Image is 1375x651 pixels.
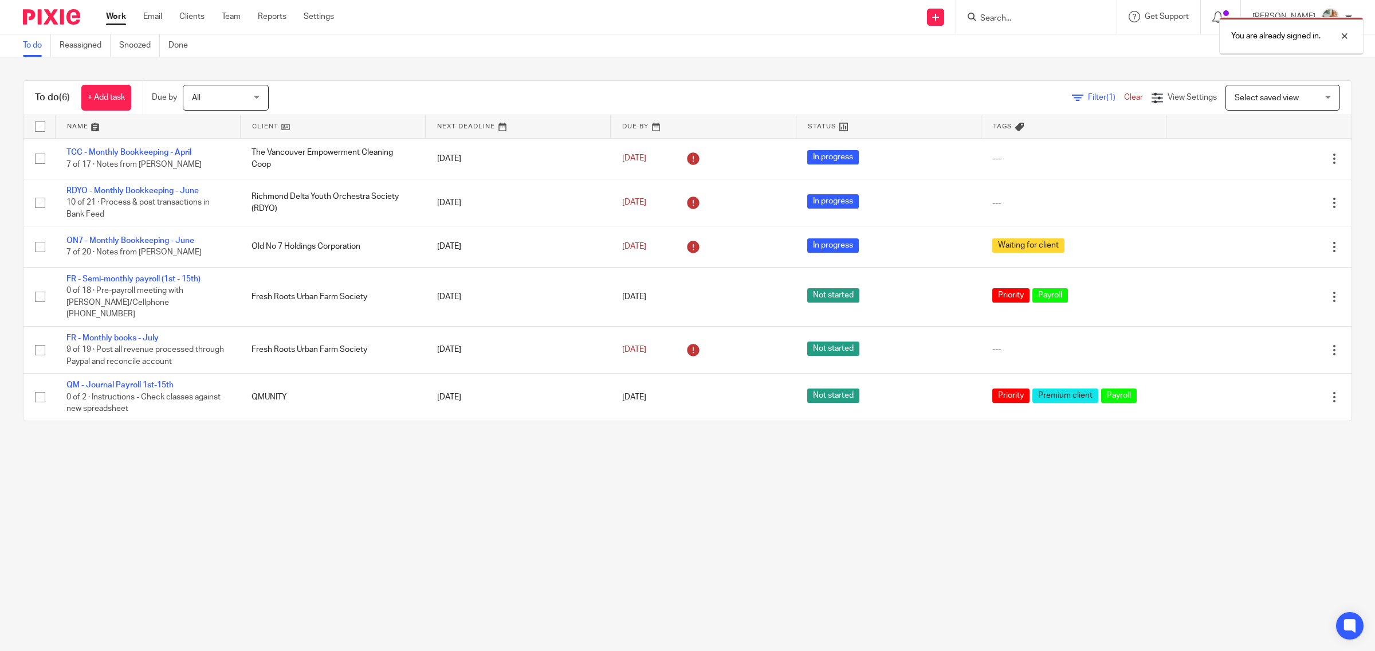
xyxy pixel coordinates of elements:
[1106,93,1115,101] span: (1)
[60,34,111,57] a: Reassigned
[66,346,224,366] span: 9 of 19 · Post all revenue processed through Paypal and reconcile account
[66,199,210,219] span: 10 of 21 · Process & post transactions in Bank Feed
[66,275,201,283] a: FR - Semi-monthly payroll (1st - 15th)
[1321,8,1339,26] img: MIC.jpg
[992,288,1030,303] span: Priority
[35,92,70,104] h1: To do
[66,287,183,318] span: 0 of 18 · Pre-payroll meeting with [PERSON_NAME]/Cellphone [PHONE_NUMBER]
[1124,93,1143,101] a: Clear
[807,238,859,253] span: In progress
[992,197,1154,209] div: ---
[992,344,1154,355] div: ---
[992,389,1030,403] span: Priority
[81,85,131,111] a: + Add task
[1231,30,1321,42] p: You are already signed in.
[240,226,425,267] td: Old No 7 Holdings Corporation
[807,194,859,209] span: In progress
[106,11,126,22] a: Work
[622,293,646,301] span: [DATE]
[66,334,159,342] a: FR - Monthly books - July
[426,138,611,179] td: [DATE]
[152,92,177,103] p: Due by
[66,160,202,168] span: 7 of 17 · Notes from [PERSON_NAME]
[992,153,1154,164] div: ---
[622,242,646,250] span: [DATE]
[66,249,202,257] span: 7 of 20 · Notes from [PERSON_NAME]
[66,381,174,389] a: QM - Journal Payroll 1st-15th
[258,11,286,22] a: Reports
[240,267,425,326] td: Fresh Roots Urban Farm Society
[1168,93,1217,101] span: View Settings
[23,9,80,25] img: Pixie
[622,346,646,354] span: [DATE]
[66,237,194,245] a: ON7 - Monthly Bookkeeping - June
[426,374,611,421] td: [DATE]
[426,179,611,226] td: [DATE]
[240,138,425,179] td: The Vancouver Empowerment Cleaning Coop
[66,187,199,195] a: RDYO - Monthly Bookkeeping - June
[992,238,1064,253] span: Waiting for client
[1032,288,1068,303] span: Payroll
[143,11,162,22] a: Email
[240,374,425,421] td: QMUNITY
[807,342,859,356] span: Not started
[426,226,611,267] td: [DATE]
[807,389,859,403] span: Not started
[23,34,51,57] a: To do
[192,94,201,102] span: All
[240,326,425,373] td: Fresh Roots Urban Farm Society
[622,393,646,401] span: [DATE]
[66,393,221,413] span: 0 of 2 · Instructions - Check classes against new spreadsheet
[119,34,160,57] a: Snoozed
[1088,93,1124,101] span: Filter
[426,326,611,373] td: [DATE]
[222,11,241,22] a: Team
[993,123,1012,130] span: Tags
[622,198,646,206] span: [DATE]
[66,148,191,156] a: TCC - Monthly Bookkeeping - April
[807,288,859,303] span: Not started
[426,267,611,326] td: [DATE]
[622,155,646,163] span: [DATE]
[1235,94,1299,102] span: Select saved view
[168,34,197,57] a: Done
[304,11,334,22] a: Settings
[1101,389,1137,403] span: Payroll
[179,11,205,22] a: Clients
[59,93,70,102] span: (6)
[1032,389,1098,403] span: Premium client
[807,150,859,164] span: In progress
[240,179,425,226] td: Richmond Delta Youth Orchestra Society (RDYO)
